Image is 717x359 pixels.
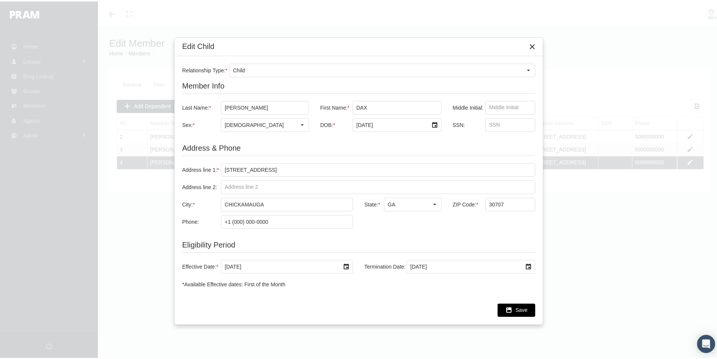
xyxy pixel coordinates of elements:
span: First Name: [320,103,347,109]
div: Select [522,63,535,75]
span: Last Name: [182,103,209,109]
div: Select [522,259,535,272]
span: Member Info [182,80,224,89]
span: Effective Date: [182,262,216,268]
span: Save [516,306,528,312]
span: Address & Phone [182,142,241,151]
span: Sex: [182,121,193,127]
div: Edit Child [182,40,215,50]
div: Select [428,117,441,130]
span: Relationship Type: [182,66,225,72]
span: DOB: [320,121,333,127]
span: Middle Initial: [453,103,484,109]
div: Open Intercom Messenger [697,333,715,351]
span: Termination Date: [364,262,406,268]
div: *Available Effective dates: First of the Month [182,280,535,287]
span: Phone: [182,217,199,223]
div: Select [296,117,309,130]
div: Close [525,38,539,52]
span: Address line 1: [182,165,217,171]
div: Select [340,259,353,272]
div: Select [428,197,441,209]
span: Eligibility Period [182,239,235,247]
span: State: [364,200,378,206]
span: SSN: [453,121,465,127]
span: City: [182,200,193,206]
span: Address line 2: [182,183,217,189]
span: ZIP Code: [453,200,476,206]
div: Save [498,302,535,315]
